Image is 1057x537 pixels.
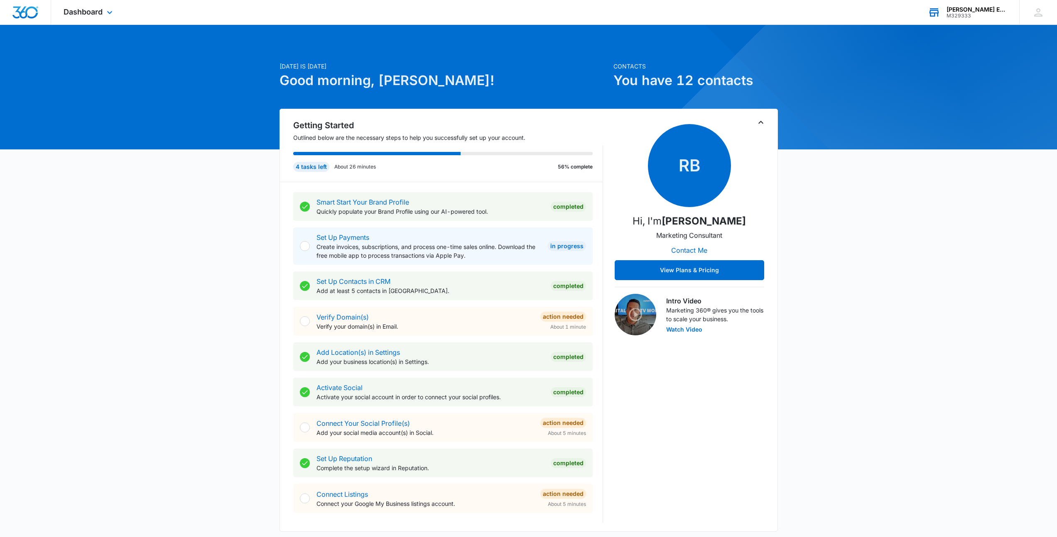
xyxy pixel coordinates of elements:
p: Hi, I'm [633,214,746,229]
button: Contact Me [663,240,716,260]
span: About 1 minute [550,323,586,331]
p: About 26 minutes [334,163,376,171]
img: Intro Video [615,294,656,335]
a: Set Up Contacts in CRM [316,277,390,286]
p: Complete the setup wizard in Reputation. [316,464,544,472]
a: Set Up Payments [316,233,369,242]
div: Completed [551,202,586,212]
strong: [PERSON_NAME] [662,215,746,227]
p: Verify your domain(s) in Email. [316,322,534,331]
p: Add your business location(s) in Settings. [316,357,544,366]
div: Completed [551,352,586,362]
a: Activate Social [316,383,363,392]
a: Smart Start Your Brand Profile [316,198,409,206]
div: Completed [551,458,586,468]
p: 56% complete [558,163,593,171]
span: Dashboard [64,7,103,16]
span: RB [648,124,731,207]
div: Action Needed [540,489,586,499]
p: Quickly populate your Brand Profile using our AI-powered tool. [316,207,544,216]
span: About 5 minutes [548,500,586,508]
p: Create invoices, subscriptions, and process one-time sales online. Download the free mobile app t... [316,242,541,260]
div: Action Needed [540,312,586,322]
div: In Progress [548,241,586,251]
button: View Plans & Pricing [615,260,764,280]
div: 4 tasks left [293,162,329,172]
h2: Getting Started [293,119,603,132]
span: About 5 minutes [548,430,586,437]
h1: You have 12 contacts [613,71,778,90]
p: Marketing 360® gives you the tools to scale your business. [666,306,764,323]
div: Completed [551,387,586,397]
p: Outlined below are the necessary steps to help you successfully set up your account. [293,133,603,142]
p: Add at least 5 contacts in [GEOGRAPHIC_DATA]. [316,286,544,295]
a: Connect Listings [316,490,368,498]
p: [DATE] is [DATE] [280,62,608,71]
a: Connect Your Social Profile(s) [316,419,410,427]
div: account name [947,6,1007,13]
p: Activate your social account in order to connect your social profiles. [316,393,544,401]
h3: Intro Video [666,296,764,306]
button: Toggle Collapse [756,117,766,127]
a: Set Up Reputation [316,454,372,463]
div: Completed [551,281,586,291]
div: Action Needed [540,418,586,428]
a: Verify Domain(s) [316,313,369,321]
button: Watch Video [666,327,702,332]
p: Connect your Google My Business listings account. [316,499,534,508]
p: Marketing Consultant [656,230,722,240]
a: Add Location(s) in Settings [316,348,400,356]
p: Add your social media account(s) in Social. [316,428,534,437]
h1: Good morning, [PERSON_NAME]! [280,71,608,90]
p: Contacts [613,62,778,71]
div: account id [947,13,1007,19]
